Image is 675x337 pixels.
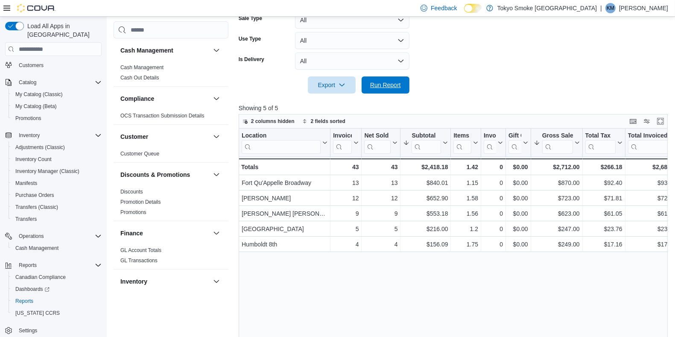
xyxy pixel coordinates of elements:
div: [PERSON_NAME] [PERSON_NAME] [242,209,327,219]
div: $156.09 [403,240,448,250]
div: 0 [484,240,503,250]
button: Settings [2,324,105,337]
div: Gross Sales [542,132,573,140]
span: Inventory Manager (Classic) [15,168,79,175]
button: Customer [120,132,210,141]
a: Cash Management [120,64,164,70]
a: GL Account Totals [120,247,161,253]
div: $0.00 [508,193,528,204]
button: Items Per Transaction [453,132,478,154]
span: Catalog [15,77,102,88]
img: Cova [17,4,56,12]
span: Inventory Count [15,156,52,163]
button: Catalog [15,77,40,88]
a: Manifests [12,178,41,188]
button: All [295,32,409,49]
div: Total Tax [585,132,615,140]
span: Cash Management [120,64,164,71]
span: Promotions [120,209,146,216]
span: KM [607,3,614,13]
div: 9 [364,209,397,219]
span: GL Transactions [120,257,158,264]
span: My Catalog (Classic) [15,91,63,98]
div: Location [242,132,321,154]
button: Discounts & Promotions [120,170,210,179]
div: Customer [114,149,228,162]
div: 0 [484,193,503,204]
button: Location [242,132,327,154]
button: Total Tax [585,132,622,154]
div: 43 [333,162,359,172]
div: Net Sold [364,132,391,154]
button: Transfers [9,213,105,225]
span: Discounts [120,188,143,195]
a: Promotions [12,113,45,123]
span: Inventory Manager (Classic) [12,166,102,176]
div: 13 [364,178,397,188]
span: Canadian Compliance [12,272,102,282]
div: $61.05 [585,209,622,219]
span: My Catalog (Classic) [12,89,102,100]
div: Kory McNabb [605,3,616,13]
div: $840.01 [403,178,448,188]
span: Inventory [19,132,40,139]
button: Inventory [211,276,222,287]
span: Run Report [370,81,401,89]
h3: Inventory [120,277,147,286]
div: $0.00 [508,162,528,172]
button: Discounts & Promotions [211,170,222,180]
div: Gross Sales [542,132,573,154]
button: Cash Management [9,242,105,254]
h3: Finance [120,229,143,237]
button: Export [308,76,356,94]
div: Subtotal [412,132,441,154]
a: [US_STATE] CCRS [12,308,63,318]
a: My Catalog (Beta) [12,101,60,111]
div: $553.18 [403,209,448,219]
button: Invoices Sold [333,132,359,154]
a: Inventory Manager (Classic) [12,166,83,176]
button: Reports [15,260,40,270]
button: Run Report [362,76,409,94]
button: Inventory [120,277,210,286]
h3: Customer [120,132,148,141]
span: My Catalog (Beta) [15,103,57,110]
button: Reports [9,295,105,307]
span: Purchase Orders [12,190,102,200]
span: Catalog [19,79,36,86]
span: Promotion Details [120,199,161,205]
div: 1.58 [453,193,478,204]
span: OCS Transaction Submission Details [120,112,205,119]
button: Compliance [120,94,210,103]
span: 2 fields sorted [311,118,345,125]
div: $17.16 [585,240,622,250]
div: Net Sold [364,132,391,140]
button: Canadian Compliance [9,271,105,283]
span: Cash Out Details [120,74,159,81]
button: Display options [642,116,652,126]
div: Finance [114,245,228,269]
a: My Catalog (Classic) [12,89,66,100]
div: Gift Card Sales [508,132,521,154]
span: Manifests [15,180,37,187]
div: 4 [364,240,397,250]
span: Settings [19,327,37,334]
button: Inventory Count [9,153,105,165]
button: 2 fields sorted [299,116,349,126]
button: Customer [211,132,222,142]
button: [US_STATE] CCRS [9,307,105,319]
button: All [295,12,409,29]
a: Promotion Details [120,199,161,205]
div: Subtotal [412,132,441,140]
div: [PERSON_NAME] [242,193,327,204]
div: $870.00 [533,178,579,188]
span: Purchase Orders [15,192,54,199]
a: Customer Queue [120,151,159,157]
div: [GEOGRAPHIC_DATA] [242,224,327,234]
button: Catalog [2,76,105,88]
span: Inventory [15,130,102,141]
div: 0 [484,224,503,234]
div: $249.00 [533,240,579,250]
